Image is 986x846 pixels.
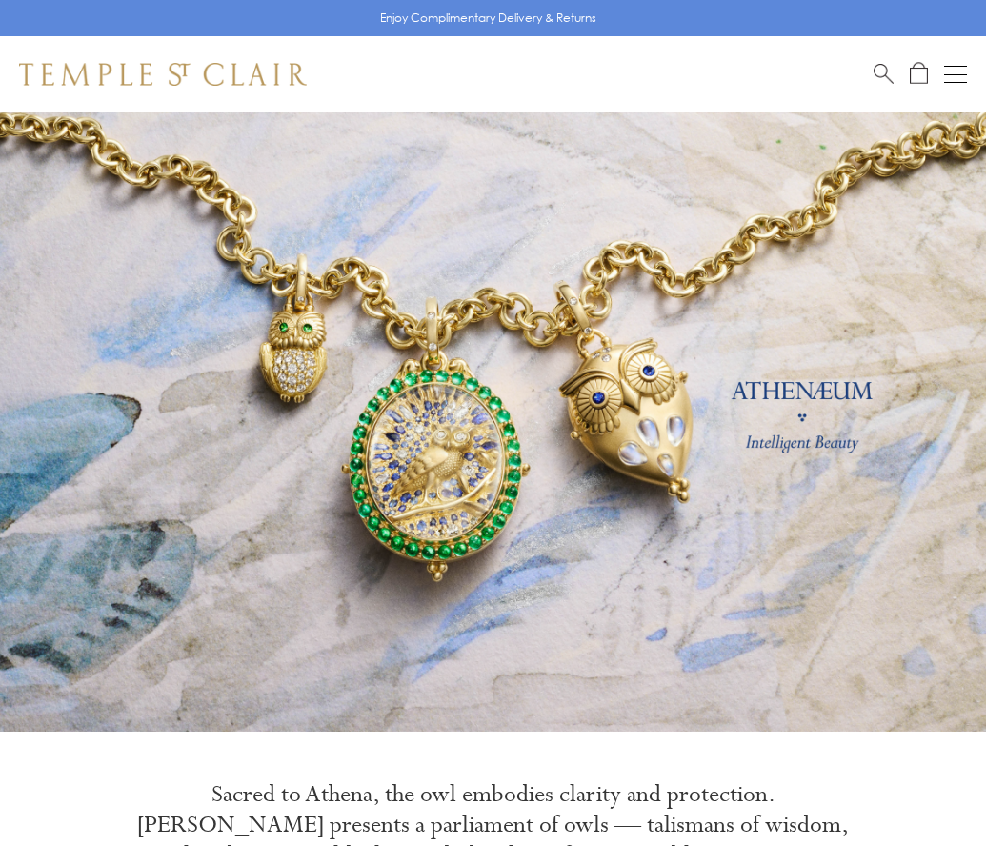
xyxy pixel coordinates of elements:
img: Temple St. Clair [19,63,307,86]
a: Search [874,62,894,86]
button: Open navigation [944,63,967,86]
a: Open Shopping Bag [910,62,928,86]
p: Enjoy Complimentary Delivery & Returns [380,9,596,28]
